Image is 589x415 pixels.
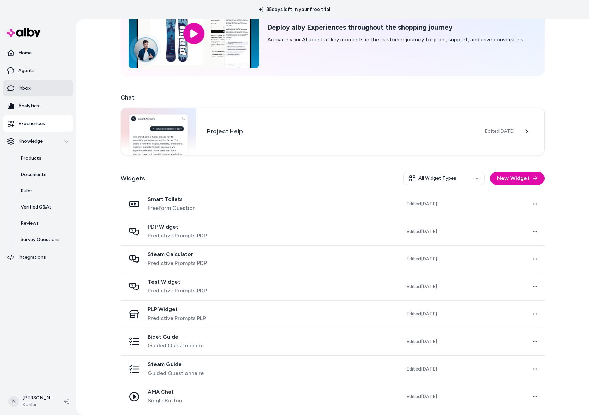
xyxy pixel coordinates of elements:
p: Experiences [18,120,45,127]
p: Agents [18,67,35,74]
span: Edited [DATE] [485,128,514,135]
span: Guided Questionnaire [148,369,204,377]
span: Edited [DATE] [406,201,437,207]
p: Knowledge [18,138,43,145]
span: Edited [DATE] [406,393,437,400]
img: alby Logo [7,28,41,37]
span: Predictive Prompts PDP [148,232,207,240]
p: Verified Q&As [21,204,52,211]
span: Single Button [148,397,182,405]
span: Smart Toilets [148,196,196,203]
a: Chat widgetProject HelpEdited[DATE] [121,108,545,155]
span: Bidet Guide [148,333,204,340]
a: Integrations [3,249,73,266]
span: Edited [DATE] [406,256,437,263]
span: Freeform Question [148,204,196,212]
span: Predictive Prompts PDP [148,259,207,267]
p: Inbox [18,85,31,92]
a: Home [3,45,73,61]
img: Chat widget [121,108,196,155]
span: Edited [DATE] [406,228,437,235]
span: Kohler [22,401,53,408]
button: N[PERSON_NAME]Kohler [4,391,58,412]
span: Test Widget [148,278,207,285]
span: Predictive Prompts PLP [148,314,206,322]
a: Reviews [14,215,73,232]
button: Knowledge [3,133,73,149]
p: Documents [21,171,47,178]
p: Survey Questions [21,236,60,243]
a: Agents [3,62,73,79]
p: Reviews [21,220,39,227]
p: Activate your AI agent at key moments in the customer journey to guide, support, and drive conver... [267,36,524,44]
span: Guided Questionnaire [148,342,204,350]
span: AMA Chat [148,389,182,395]
a: Inbox [3,80,73,96]
button: New Widget [490,172,545,185]
p: Products [21,155,41,162]
span: Steam Calculator [148,251,207,258]
h2: Chat [121,93,545,102]
span: PLP Widget [148,306,206,313]
a: Survey Questions [14,232,73,248]
h3: Project Help [207,127,474,136]
a: Rules [14,183,73,199]
h2: Deploy alby Experiences throughout the shopping journey [267,23,524,32]
span: Edited [DATE] [406,366,437,373]
span: Edited [DATE] [406,338,437,345]
button: All Widget Types [403,172,485,185]
a: Experiences [3,115,73,132]
a: Verified Q&As [14,199,73,215]
p: 35 days left in your free trial [255,6,334,13]
span: Steam Guide [148,361,204,368]
span: N [8,396,19,407]
span: Predictive Prompts PDP [148,287,207,295]
p: Rules [21,187,33,194]
p: Integrations [18,254,46,261]
span: PDP Widget [148,223,207,230]
p: Analytics [18,103,39,109]
span: Edited [DATE] [406,283,437,290]
a: Products [14,150,73,166]
span: Edited [DATE] [406,311,437,318]
a: Analytics [3,98,73,114]
p: Home [18,50,32,56]
p: [PERSON_NAME] [22,395,53,401]
h2: Widgets [121,174,145,183]
a: Documents [14,166,73,183]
